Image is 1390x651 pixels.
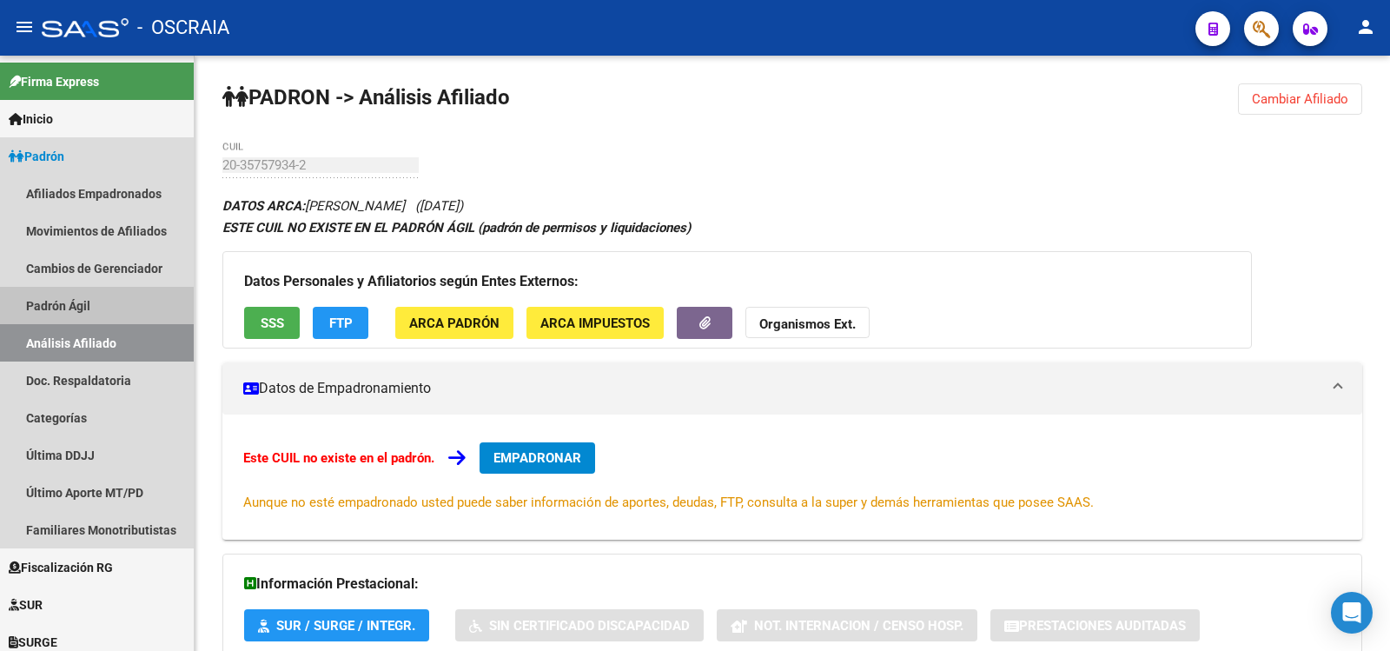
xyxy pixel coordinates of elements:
div: Datos de Empadronamiento [222,415,1362,540]
span: Sin Certificado Discapacidad [489,618,690,634]
span: Padrón [9,147,64,166]
button: ARCA Padrón [395,307,513,339]
button: Cambiar Afiliado [1238,83,1362,115]
mat-panel-title: Datos de Empadronamiento [243,379,1320,398]
span: SSS [261,316,284,331]
span: EMPADRONAR [493,450,581,466]
div: Open Intercom Messenger [1331,592,1373,634]
span: Firma Express [9,72,99,91]
span: Inicio [9,110,53,129]
span: Prestaciones Auditadas [1019,618,1186,634]
button: Sin Certificado Discapacidad [455,609,704,641]
strong: Organismos Ext. [759,316,856,332]
strong: ESTE CUIL NO EXISTE EN EL PADRÓN ÁGIL (padrón de permisos y liquidaciones) [222,220,691,236]
button: SUR / SURGE / INTEGR. [244,609,429,641]
span: Not. Internacion / Censo Hosp. [754,618,963,634]
h3: Información Prestacional: [244,572,1340,596]
mat-icon: person [1355,17,1376,37]
strong: PADRON -> Análisis Afiliado [222,85,510,110]
strong: DATOS ARCA: [222,198,305,214]
button: ARCA Impuestos [526,307,664,339]
mat-icon: menu [14,17,35,37]
button: Organismos Ext. [745,307,870,339]
span: ARCA Impuestos [540,316,650,331]
span: Aunque no esté empadronado usted puede saber información de aportes, deudas, FTP, consulta a la s... [243,495,1094,510]
span: Cambiar Afiliado [1252,91,1348,107]
span: [PERSON_NAME] [222,198,405,214]
span: SUR [9,595,43,614]
button: EMPADRONAR [480,442,595,474]
span: ([DATE]) [415,198,463,214]
span: SUR / SURGE / INTEGR. [276,618,415,634]
span: - OSCRAIA [137,9,229,47]
span: FTP [329,316,353,331]
button: SSS [244,307,300,339]
span: Fiscalización RG [9,558,113,577]
mat-expansion-panel-header: Datos de Empadronamiento [222,362,1362,415]
button: Prestaciones Auditadas [990,609,1200,641]
span: ARCA Padrón [409,316,500,331]
button: Not. Internacion / Censo Hosp. [717,609,977,641]
strong: Este CUIL no existe en el padrón. [243,450,434,466]
h3: Datos Personales y Afiliatorios según Entes Externos: [244,269,1230,294]
button: FTP [313,307,368,339]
